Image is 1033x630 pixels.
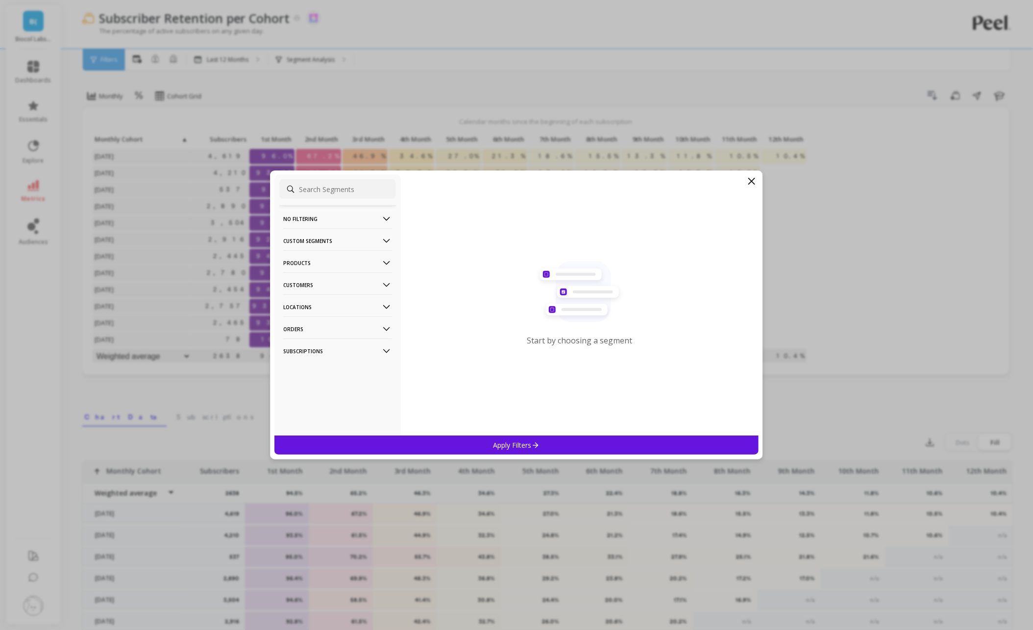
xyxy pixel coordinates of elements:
[527,335,633,346] p: Start by choosing a segment
[279,179,396,199] input: Search Segments
[283,272,392,297] p: Customers
[283,228,392,253] p: Custom Segments
[283,294,392,319] p: Locations
[283,339,392,363] p: Subscriptions
[493,440,540,450] p: Apply Filters
[283,206,392,231] p: No filtering
[283,250,392,275] p: Products
[283,316,392,341] p: Orders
